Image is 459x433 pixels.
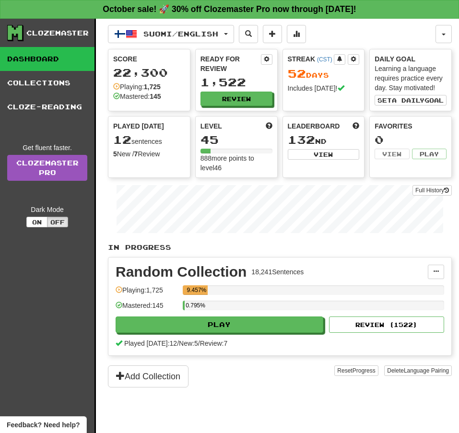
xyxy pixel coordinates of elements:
[124,339,177,347] span: Played [DATE]: 12
[113,133,131,146] span: 12
[113,150,117,158] strong: 5
[113,121,164,131] span: Played [DATE]
[288,121,340,131] span: Leaderboard
[198,339,200,347] span: /
[26,28,89,38] div: Clozemaster
[375,64,447,93] div: Learning a language requires practice every day. Stay motivated!
[200,153,272,173] div: 888 more points to level 46
[179,339,198,347] span: New: 5
[353,121,359,131] span: This week in points, UTC
[200,134,272,146] div: 45
[288,67,306,80] span: 52
[288,54,334,64] div: Streak
[7,420,80,430] span: Open feedback widget
[251,267,304,277] div: 18,241 Sentences
[288,133,315,146] span: 132
[200,54,261,73] div: Ready for Review
[317,56,332,63] a: (CST)
[116,265,247,279] div: Random Collection
[113,92,161,101] div: Mastered:
[375,54,447,64] div: Daily Goal
[177,339,179,347] span: /
[186,285,207,295] div: 9.457%
[113,82,161,92] div: Playing:
[108,243,452,252] p: In Progress
[103,4,356,14] strong: October sale! 🚀 30% off Clozemaster Pro now through [DATE]!
[375,121,447,131] div: Favorites
[288,83,360,93] div: Includes [DATE]!
[375,134,447,146] div: 0
[144,83,161,91] strong: 1,725
[200,76,272,88] div: 1,522
[334,365,378,376] button: ResetProgress
[200,92,272,106] button: Review
[200,339,228,347] span: Review: 7
[329,316,444,333] button: Review (1522)
[392,97,424,104] span: a daily
[108,25,234,43] button: Suomi/English
[47,217,68,227] button: Off
[7,205,87,214] div: Dark Mode
[200,121,222,131] span: Level
[113,149,185,159] div: New / Review
[113,67,185,79] div: 22,300
[288,134,360,146] div: nd
[404,367,449,374] span: Language Pairing
[26,217,47,227] button: On
[134,150,138,158] strong: 7
[288,149,360,160] button: View
[116,301,178,316] div: Mastered: 145
[108,365,188,387] button: Add Collection
[113,54,185,64] div: Score
[384,365,452,376] button: DeleteLanguage Pairing
[353,367,376,374] span: Progress
[266,121,272,131] span: Score more points to level up
[116,285,178,301] div: Playing: 1,725
[288,68,360,80] div: Day s
[7,155,87,181] a: ClozemasterPro
[263,25,282,43] button: Add sentence to collection
[143,30,218,38] span: Suomi / English
[239,25,258,43] button: Search sentences
[412,185,452,196] button: Full History
[113,134,185,146] div: sentences
[412,149,447,159] button: Play
[287,25,306,43] button: More stats
[375,149,409,159] button: View
[150,93,161,100] strong: 145
[7,143,87,152] div: Get fluent faster.
[116,316,323,333] button: Play
[375,95,447,105] button: Seta dailygoal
